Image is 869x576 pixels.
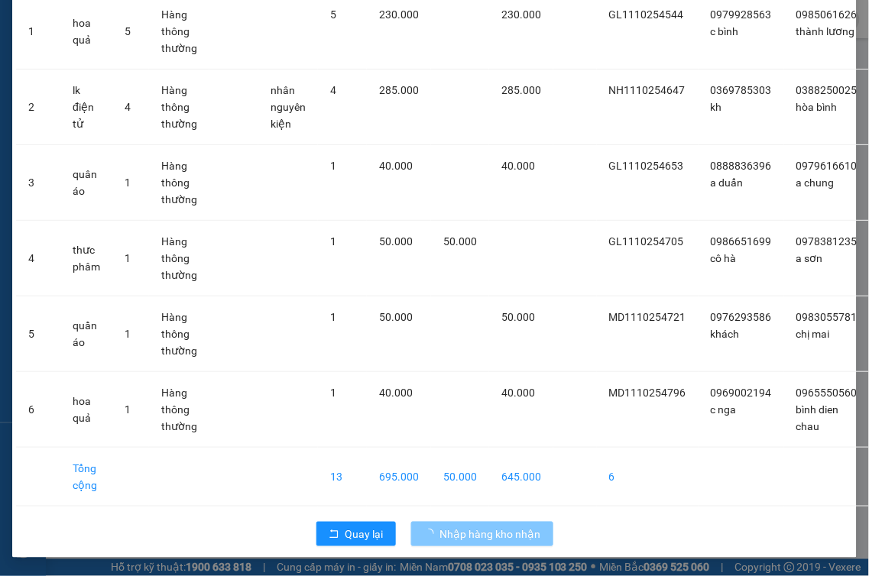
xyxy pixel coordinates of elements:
[330,311,336,323] span: 1
[711,328,740,340] span: khách
[501,84,541,96] span: 285.000
[711,311,772,323] span: 0976293586
[796,403,839,432] span: bình dien chau
[125,328,131,340] span: 1
[489,448,553,506] td: 645.000
[423,529,440,539] span: loading
[796,84,858,96] span: 0388250025
[379,160,413,172] span: 40.000
[330,160,336,172] span: 1
[16,372,60,448] td: 6
[796,252,823,264] span: a sơn
[149,145,209,221] td: Hàng thông thường
[711,235,772,248] span: 0986651699
[379,311,413,323] span: 50.000
[316,522,396,546] button: rollbackQuay lại
[796,387,858,399] span: 0965550560
[796,311,858,323] span: 0983055781
[711,176,744,189] span: a duẩn
[711,252,737,264] span: cô hà
[149,296,209,372] td: Hàng thông thường
[60,296,112,372] td: quần áo
[125,101,131,113] span: 4
[330,8,336,21] span: 5
[711,8,772,21] span: 0979928563
[609,387,686,399] span: MD1110254796
[125,252,131,264] span: 1
[411,522,553,546] button: Nhập hàng kho nhận
[125,176,131,189] span: 1
[330,84,336,96] span: 4
[796,101,838,113] span: hòa bình
[330,387,336,399] span: 1
[796,176,835,189] span: a chung
[711,25,739,37] span: c bình
[796,8,858,21] span: 0985061626
[16,221,60,296] td: 4
[125,403,131,416] span: 1
[711,101,722,113] span: kh
[431,448,489,506] td: 50.000
[379,84,419,96] span: 285.000
[501,387,535,399] span: 40.000
[271,84,306,130] span: nhân nguyên kiện
[711,403,737,416] span: c nga
[501,8,541,21] span: 230.000
[367,448,431,506] td: 695.000
[796,25,855,37] span: thành lương
[609,235,684,248] span: GL1110254705
[501,160,535,172] span: 40.000
[379,235,413,248] span: 50.000
[711,160,772,172] span: 0888836396
[60,372,112,448] td: hoa quả
[609,160,684,172] span: GL1110254653
[345,526,384,542] span: Quay lại
[443,235,477,248] span: 50.000
[796,160,858,172] span: 0979616610
[796,328,830,340] span: chị mai
[609,84,686,96] span: NH1110254647
[60,70,112,145] td: lk điện tử
[379,8,419,21] span: 230.000
[379,387,413,399] span: 40.000
[501,311,535,323] span: 50.000
[149,70,209,145] td: Hàng thông thường
[149,372,209,448] td: Hàng thông thường
[609,8,684,21] span: GL1110254544
[60,448,112,506] td: Tổng cộng
[16,296,60,372] td: 5
[796,235,858,248] span: 0978381235
[329,529,339,541] span: rollback
[711,387,772,399] span: 0969002194
[60,145,112,221] td: quân áo
[125,25,131,37] span: 5
[609,311,686,323] span: MD1110254721
[149,221,209,296] td: Hàng thông thường
[597,448,699,506] td: 6
[711,84,772,96] span: 0369785303
[440,526,541,542] span: Nhập hàng kho nhận
[60,221,112,296] td: thưc phâm
[16,70,60,145] td: 2
[330,235,336,248] span: 1
[318,448,367,506] td: 13
[16,145,60,221] td: 3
